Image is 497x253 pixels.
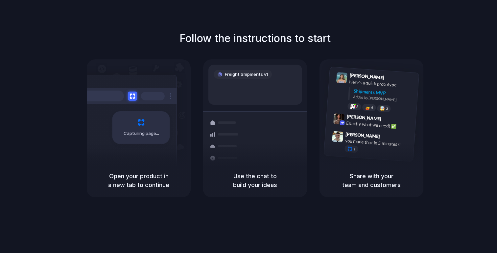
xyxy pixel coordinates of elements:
div: Shipments MVP [353,88,414,98]
span: 9:47 AM [382,134,395,141]
h1: Follow the instructions to start [179,31,331,46]
h5: Share with your team and customers [327,172,415,189]
h5: Use the chat to build your ideas [211,172,299,189]
span: [PERSON_NAME] [349,72,384,81]
span: [PERSON_NAME] [345,131,380,140]
span: 3 [386,107,388,111]
span: 5 [371,106,373,110]
div: Exactly what we need! ✅ [346,119,412,131]
div: Added by [PERSON_NAME] [353,94,414,104]
div: Here's a quick prototype [349,78,415,90]
span: [PERSON_NAME] [346,113,381,122]
div: you made that in 5 minutes?! [345,137,411,148]
div: 🤯 [380,106,385,111]
span: Capturing page [124,130,160,137]
span: 8 [356,105,359,109]
span: Freight Shipments v1 [225,71,268,78]
span: 9:42 AM [383,116,397,124]
h5: Open your product in a new tab to continue [95,172,183,189]
span: 9:41 AM [386,75,400,83]
span: 1 [353,147,356,151]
